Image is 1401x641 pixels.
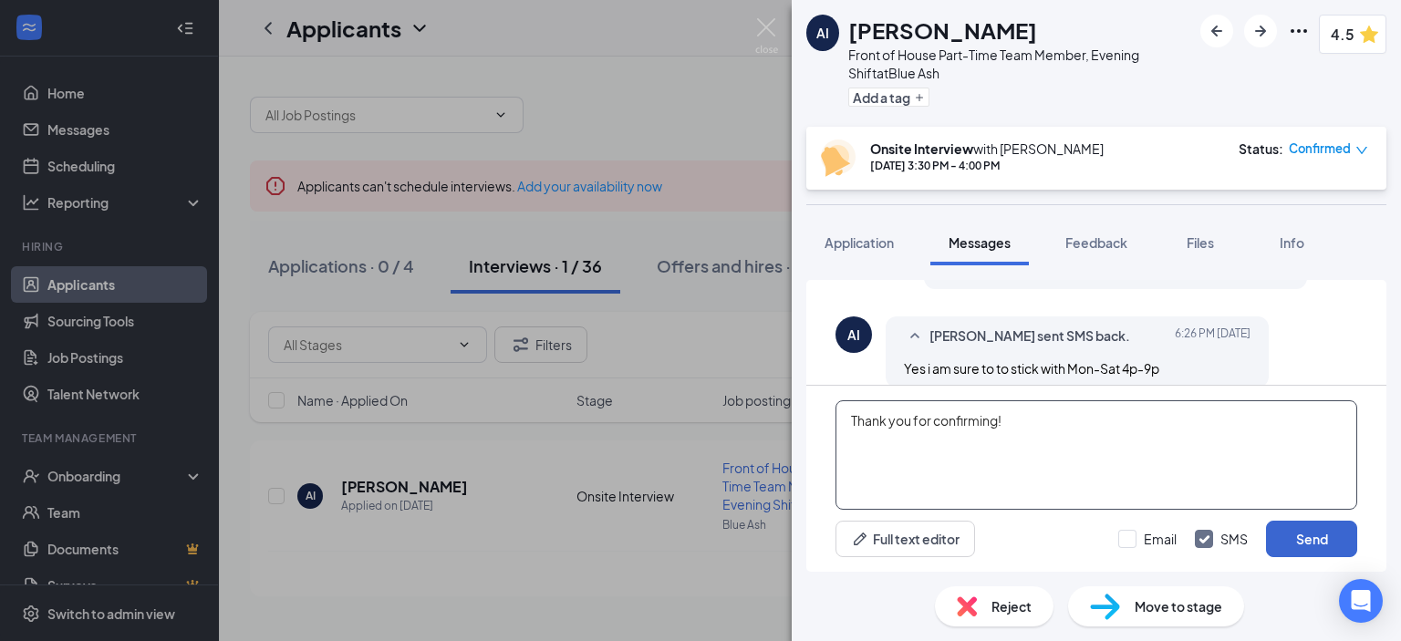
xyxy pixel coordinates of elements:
[870,140,973,157] b: Onsite Interview
[825,234,894,251] span: Application
[1288,20,1310,42] svg: Ellipses
[847,326,860,344] div: AI
[1065,234,1127,251] span: Feedback
[848,15,1037,46] h1: [PERSON_NAME]
[1244,15,1277,47] button: ArrowRight
[1280,234,1304,251] span: Info
[904,360,1159,377] span: Yes i am sure to to stick with Mon-Sat 4p-9p
[1266,521,1357,557] button: Send
[848,46,1192,82] div: Front of House Part-Time Team Member, Evening Shift at Blue Ash
[1206,20,1228,42] svg: ArrowLeftNew
[904,326,926,347] svg: SmallChevronUp
[848,88,929,107] button: PlusAdd a tag
[1200,15,1233,47] button: ArrowLeftNew
[1239,140,1283,158] div: Status :
[1187,234,1214,251] span: Files
[949,234,1011,251] span: Messages
[1331,23,1354,46] span: 4.5
[835,400,1357,510] textarea: Thank you for confirming!
[816,24,829,42] div: AI
[1289,140,1351,158] span: Confirmed
[991,596,1032,616] span: Reject
[1175,326,1251,347] span: [DATE] 6:26 PM
[851,530,869,548] svg: Pen
[835,521,975,557] button: Full text editorPen
[1355,144,1368,157] span: down
[929,326,1130,347] span: [PERSON_NAME] sent SMS back.
[914,92,925,103] svg: Plus
[1339,579,1383,623] div: Open Intercom Messenger
[870,140,1104,158] div: with [PERSON_NAME]
[1250,20,1271,42] svg: ArrowRight
[870,158,1104,173] div: [DATE] 3:30 PM - 4:00 PM
[1135,596,1222,616] span: Move to stage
